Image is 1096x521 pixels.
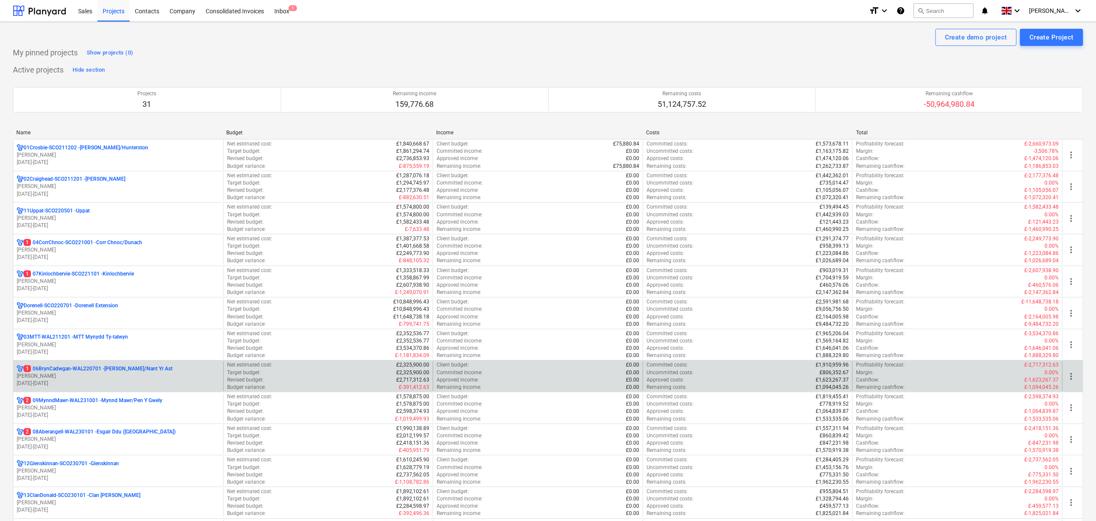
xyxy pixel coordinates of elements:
span: more_vert [1066,276,1076,287]
p: £0.00 [626,203,639,211]
span: 1 [24,365,31,372]
p: £2,591,981.68 [816,298,849,306]
p: Remaining costs : [647,163,686,170]
span: 2 [24,428,31,435]
i: keyboard_arrow_down [1073,6,1083,16]
p: £0.00 [626,155,639,162]
p: Approved costs : [647,155,684,162]
div: Total [856,130,1059,136]
p: [PERSON_NAME] [17,404,220,412]
p: £-1,474,120.06 [1024,155,1059,162]
p: Remaining costs : [647,257,686,264]
div: Project has multi currencies enabled [17,428,24,436]
p: Approved costs : [647,282,684,289]
p: Uncommitted costs : [647,148,693,155]
p: [DATE] - [DATE] [17,380,220,387]
p: Committed income : [437,242,483,250]
p: [DATE] - [DATE] [17,506,220,514]
p: £-1,105,056.07 [1024,187,1059,194]
p: Approved income : [437,187,479,194]
p: Target budget : [227,179,261,187]
span: more_vert [1066,403,1076,413]
p: Net estimated cost : [227,203,272,211]
p: Profitability forecast : [856,140,905,148]
p: £75,880.84 [613,140,639,148]
p: Committed costs : [647,267,688,274]
i: keyboard_arrow_down [1012,6,1022,16]
span: 1 [288,5,297,11]
span: [PERSON_NAME] [1029,7,1072,14]
p: £-2,607,938.90 [1024,267,1059,274]
div: Project has multi currencies enabled [17,144,24,151]
p: £-2,147,362.84 [1024,289,1059,296]
div: Income [436,130,639,136]
p: Profitability forecast : [856,203,905,211]
div: Budget [226,130,429,136]
p: Remaining income [393,90,436,97]
div: 02Craighead-SCO211201 -[PERSON_NAME][PERSON_NAME][DATE]-[DATE] [17,176,220,197]
p: £903,019.31 [820,267,849,274]
p: 13ClanDonald-SCO230101 - Clan [PERSON_NAME] [24,492,140,499]
button: Hide section [70,63,107,77]
span: more_vert [1066,434,1076,445]
p: £2,177,376.48 [396,187,429,194]
span: search [917,7,924,14]
p: £1,287,076.18 [396,172,429,179]
p: 09MynndMawr-WAL231001 - Mynnd Mawr/Pen Y Gwely [24,397,162,404]
div: Project has multi currencies enabled [17,333,24,341]
p: 51,124,757.52 [658,99,706,109]
p: £-1,186,853.03 [1024,163,1059,170]
p: Margin : [856,306,874,313]
p: 01Crosbie-SCO211202 - [PERSON_NAME]/Hunterston [24,144,148,151]
p: [PERSON_NAME] [17,246,220,254]
p: Margin : [856,148,874,155]
p: £-2,249,773.90 [1024,235,1059,242]
p: Committed income : [437,179,483,187]
p: 04CorrChnoc-SCO221001 - Corr Chnoc/Dunach [24,239,142,246]
p: 07Kinlochbervie-SCO221101 - Kinlochbervie [24,270,134,278]
p: £1,223,084.86 [816,250,849,257]
p: 06BrynCadwgan-WAL220701 - [PERSON_NAME]/Nant Yr Ast [24,365,173,373]
p: My pinned projects [13,48,78,58]
p: £0.00 [626,313,639,321]
p: Approved income : [437,218,479,226]
p: Target budget : [227,242,261,250]
p: [PERSON_NAME] [17,467,220,475]
p: Net estimated cost : [227,298,272,306]
p: Remaining costs : [647,289,686,296]
div: 11Uppat-SCO220501 -Uppat[PERSON_NAME][DATE]-[DATE] [17,207,220,229]
p: £1,574,800.00 [396,211,429,218]
span: more_vert [1066,245,1076,255]
p: Target budget : [227,274,261,282]
p: Client budget : [437,140,469,148]
div: Show projects (0) [87,48,133,58]
p: £-1,026,689.04 [1024,257,1059,264]
div: Project has multi currencies enabled [17,365,24,373]
div: 208Aberangell-WAL230101 -Esgair Ddu ([GEOGRAPHIC_DATA])[PERSON_NAME][DATE]-[DATE] [17,428,220,450]
p: £-7,633.48 [405,226,429,233]
p: Client budget : [437,298,469,306]
p: £0.00 [626,257,639,264]
p: [DATE] - [DATE] [17,475,220,482]
p: £0.00 [626,242,639,250]
div: 104CorrChnoc-SCO221001 -Corr Chnoc/Dunach[PERSON_NAME][DATE]-[DATE] [17,239,220,261]
p: £2,164,005.98 [816,313,849,321]
p: Revised budget : [227,187,264,194]
p: Committed costs : [647,140,688,148]
i: keyboard_arrow_down [879,6,890,16]
p: £1,105,056.07 [816,187,849,194]
p: £0.00 [626,148,639,155]
p: Committed income : [437,148,483,155]
p: £0.00 [626,235,639,242]
p: Revised budget : [227,313,264,321]
p: £1,291,374.77 [816,235,849,242]
p: Remaining costs : [647,194,686,201]
div: 107Kinlochbervie-SCO221101 -Kinlochbervie[PERSON_NAME][DATE]-[DATE] [17,270,220,292]
p: Cashflow : [856,155,879,162]
span: more_vert [1066,308,1076,318]
p: £1,072,320.41 [816,194,849,201]
p: Committed costs : [647,298,688,306]
div: Project has multi currencies enabled [17,460,24,467]
div: Create Project [1029,32,1074,43]
p: Committed costs : [647,235,688,242]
